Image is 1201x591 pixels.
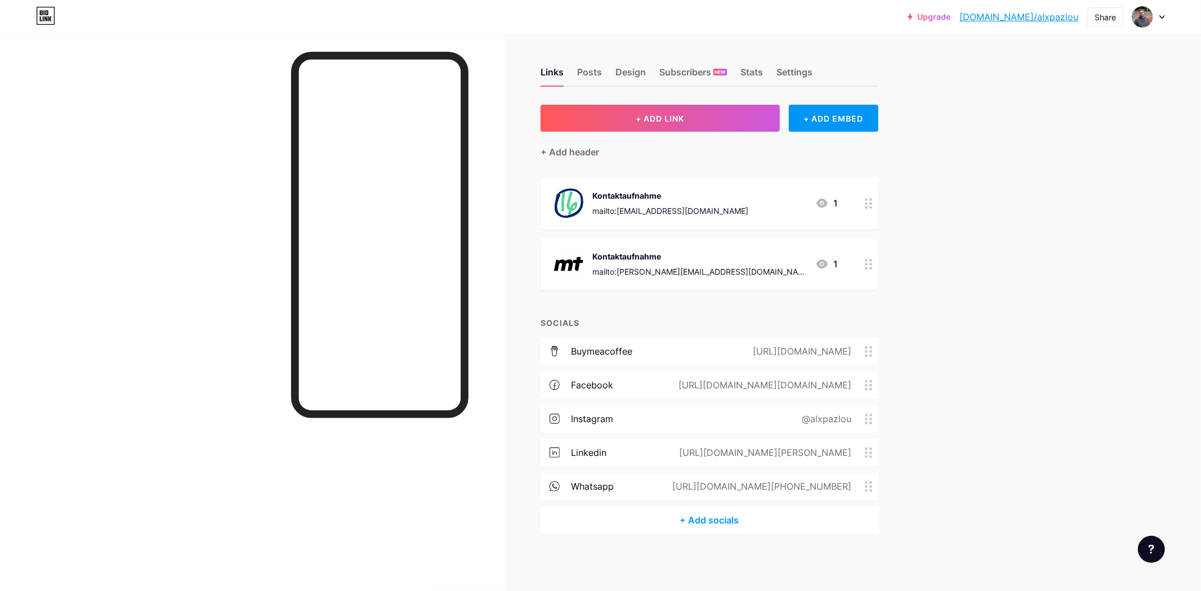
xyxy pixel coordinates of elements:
[554,189,583,218] img: Kontaktaufnahme
[784,412,865,426] div: @alxpazlou
[659,65,727,86] div: Subscribers
[1132,6,1153,28] img: sekunde16
[577,65,602,86] div: Posts
[715,69,725,75] span: NEW
[541,507,878,534] div: + Add socials
[571,344,632,358] div: buymeacoffee
[735,344,865,358] div: [URL][DOMAIN_NAME]
[541,105,780,132] button: + ADD LINK
[815,196,838,210] div: 1
[740,65,763,86] div: Stats
[541,145,599,159] div: + Add header
[959,10,1078,24] a: [DOMAIN_NAME]/alxpazlou
[571,446,606,459] div: linkedin
[654,480,865,493] div: [URL][DOMAIN_NAME][PHONE_NUMBER]
[592,266,806,277] div: mailto:[PERSON_NAME][EMAIL_ADDRESS][DOMAIN_NAME]
[615,65,646,86] div: Design
[661,446,865,459] div: [URL][DOMAIN_NAME][PERSON_NAME]
[660,378,865,392] div: [URL][DOMAIN_NAME][DOMAIN_NAME]
[571,378,613,392] div: facebook
[776,65,812,86] div: Settings
[571,480,614,493] div: whatsapp
[592,250,806,262] div: Kontaktaufnahme
[789,105,878,132] div: + ADD EMBED
[592,205,748,217] div: mailto:[EMAIL_ADDRESS][DOMAIN_NAME]
[541,317,878,329] div: SOCIALS
[592,190,748,202] div: Kontaktaufnahme
[571,412,613,426] div: instagram
[541,65,564,86] div: Links
[908,12,950,21] a: Upgrade
[815,257,838,271] div: 1
[636,114,684,123] span: + ADD LINK
[1095,11,1116,23] div: Share
[554,249,583,279] img: Kontaktaufnahme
